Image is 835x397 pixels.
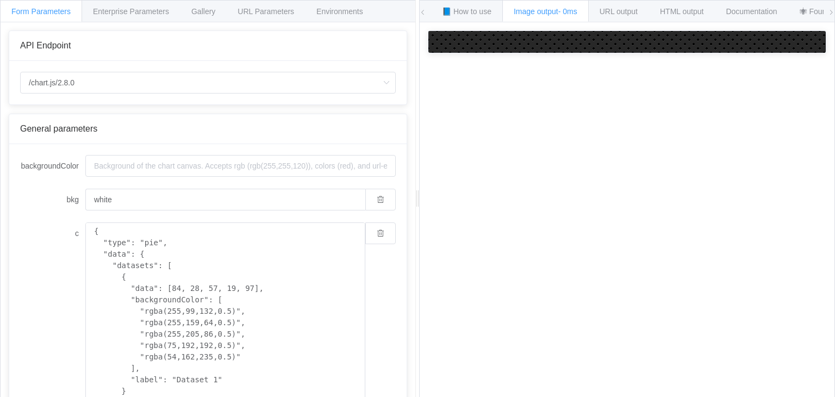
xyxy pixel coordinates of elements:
span: API Endpoint [20,41,71,50]
label: bkg [20,189,85,210]
span: Gallery [191,7,215,16]
span: URL output [600,7,638,16]
span: Enterprise Parameters [93,7,169,16]
span: Image output [514,7,577,16]
label: c [20,222,85,244]
input: Select [20,72,396,94]
span: 📘 How to use [442,7,491,16]
label: backgroundColor [20,155,85,177]
input: Background of the chart canvas. Accepts rgb (rgb(255,255,120)), colors (red), and url-encoded hex... [85,189,365,210]
span: HTML output [660,7,703,16]
span: URL Parameters [238,7,294,16]
span: Form Parameters [11,7,71,16]
span: Environments [316,7,363,16]
span: General parameters [20,124,97,133]
span: - 0ms [558,7,577,16]
span: Documentation [726,7,777,16]
input: Background of the chart canvas. Accepts rgb (rgb(255,255,120)), colors (red), and url-encoded hex... [85,155,396,177]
